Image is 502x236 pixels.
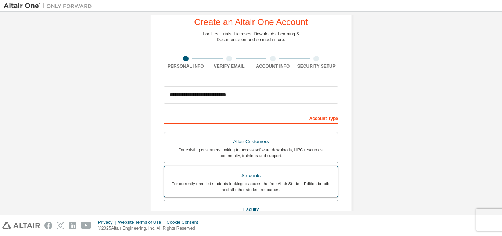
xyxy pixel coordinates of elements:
[164,63,208,69] div: Personal Info
[164,112,338,124] div: Account Type
[251,63,295,69] div: Account Info
[44,222,52,229] img: facebook.svg
[208,63,251,69] div: Verify Email
[169,181,333,193] div: For currently enrolled students looking to access the free Altair Student Edition bundle and all ...
[194,18,308,27] div: Create an Altair One Account
[203,31,300,43] div: For Free Trials, Licenses, Downloads, Learning & Documentation and so much more.
[57,222,64,229] img: instagram.svg
[2,222,40,229] img: altair_logo.svg
[118,219,166,225] div: Website Terms of Use
[169,204,333,215] div: Faculty
[169,147,333,159] div: For existing customers looking to access software downloads, HPC resources, community, trainings ...
[98,225,202,232] p: © 2025 Altair Engineering, Inc. All Rights Reserved.
[169,170,333,181] div: Students
[81,222,92,229] img: youtube.svg
[69,222,76,229] img: linkedin.svg
[169,137,333,147] div: Altair Customers
[4,2,96,10] img: Altair One
[98,219,118,225] div: Privacy
[295,63,338,69] div: Security Setup
[166,219,202,225] div: Cookie Consent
